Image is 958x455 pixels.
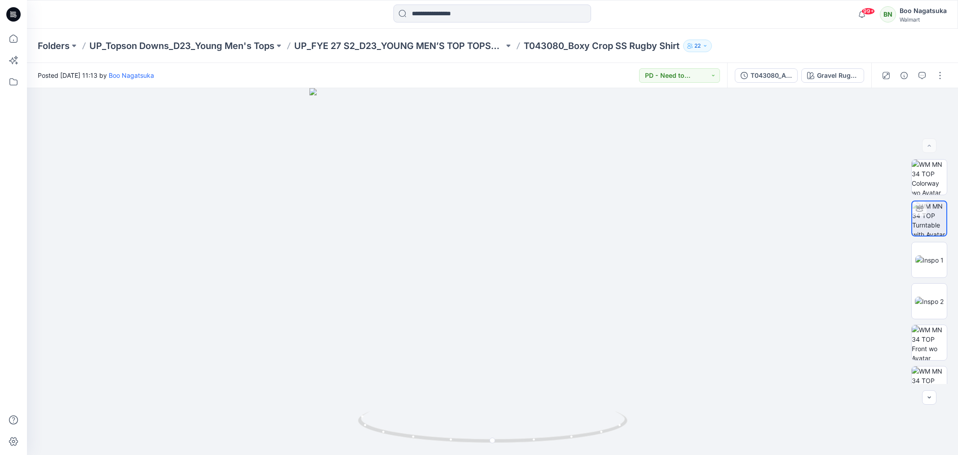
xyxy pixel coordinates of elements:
[900,5,947,16] div: Boo Nagatsuka
[861,8,875,15] span: 99+
[912,160,947,195] img: WM MN 34 TOP Colorway wo Avatar
[38,40,70,52] a: Folders
[912,325,947,360] img: WM MN 34 TOP Front wo Avatar
[524,40,680,52] p: T043080_Boxy Crop SS Rugby Shirt
[38,71,154,80] span: Posted [DATE] 11:13 by
[735,68,798,83] button: T043080_ADM FULL_Boxy Crop SS Rugby Shirt
[89,40,274,52] a: UP_Topson Downs_D23_Young Men's Tops
[109,71,154,79] a: Boo Nagatsuka
[912,366,947,401] img: WM MN 34 TOP Back wo Avatar
[897,68,911,83] button: Details
[751,71,792,80] div: T043080_ADM FULL_Boxy Crop SS Rugby Shirt
[294,40,504,52] a: UP_FYE 27 S2_D23_YOUNG MEN’S TOP TOPSON DOWNS
[915,297,944,306] img: Inspo 2
[912,201,946,236] img: WM MN 34 TOP Turntable with Avatar
[900,16,947,23] div: Walmart
[694,41,701,51] p: 22
[801,68,864,83] button: Gravel Rugby Stripe
[683,40,712,52] button: 22
[817,71,858,80] div: Gravel Rugby Stripe
[915,255,944,265] img: Inspo 1
[880,6,896,22] div: BN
